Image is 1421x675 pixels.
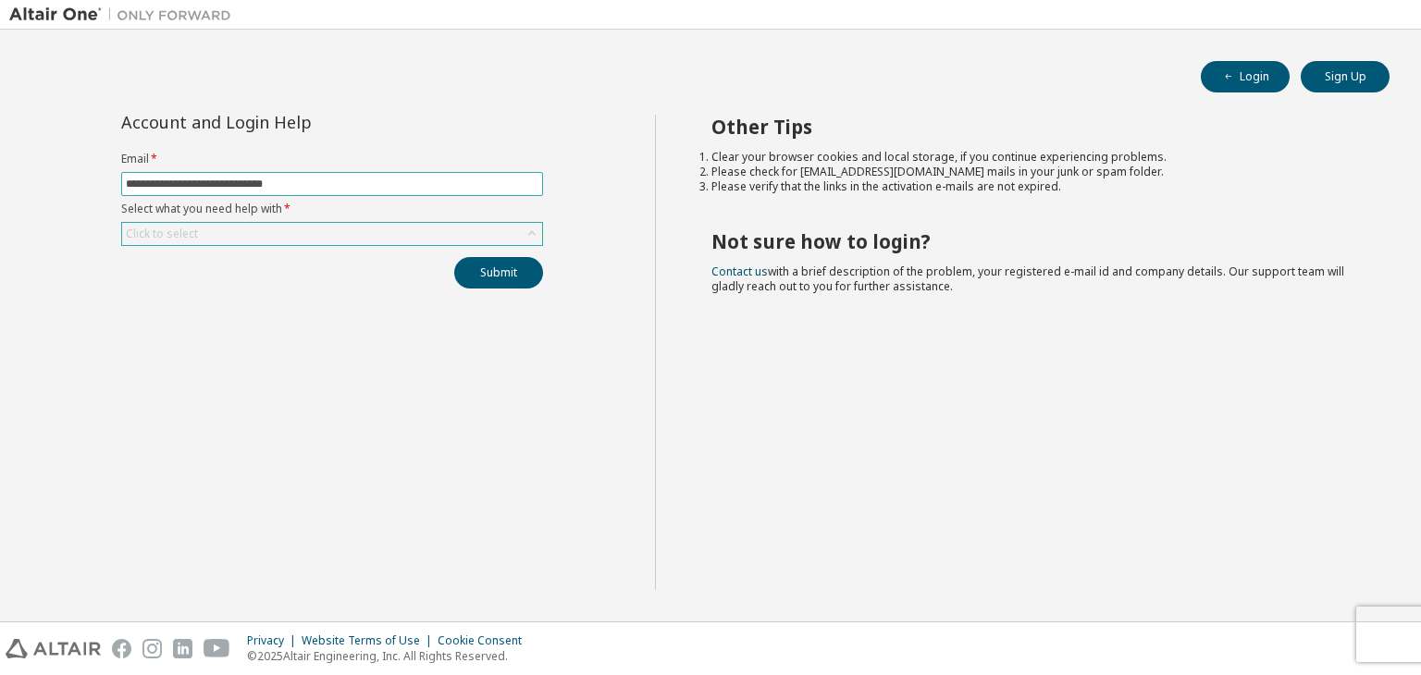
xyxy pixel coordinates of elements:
[121,152,543,166] label: Email
[1201,61,1290,92] button: Login
[711,115,1357,139] h2: Other Tips
[121,202,543,216] label: Select what you need help with
[711,264,768,279] a: Contact us
[302,633,438,648] div: Website Terms of Use
[247,648,533,664] p: © 2025 Altair Engineering, Inc. All Rights Reserved.
[438,633,533,648] div: Cookie Consent
[126,227,198,241] div: Click to select
[711,264,1344,294] span: with a brief description of the problem, your registered e-mail id and company details. Our suppo...
[122,223,542,245] div: Click to select
[711,179,1357,194] li: Please verify that the links in the activation e-mails are not expired.
[204,639,230,658] img: youtube.svg
[6,639,101,658] img: altair_logo.svg
[711,229,1357,253] h2: Not sure how to login?
[454,257,543,288] button: Submit
[9,6,241,24] img: Altair One
[112,639,131,658] img: facebook.svg
[247,633,302,648] div: Privacy
[711,150,1357,165] li: Clear your browser cookies and local storage, if you continue experiencing problems.
[121,115,459,129] div: Account and Login Help
[173,639,192,658] img: linkedin.svg
[1301,61,1390,92] button: Sign Up
[711,165,1357,179] li: Please check for [EMAIL_ADDRESS][DOMAIN_NAME] mails in your junk or spam folder.
[142,639,162,658] img: instagram.svg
